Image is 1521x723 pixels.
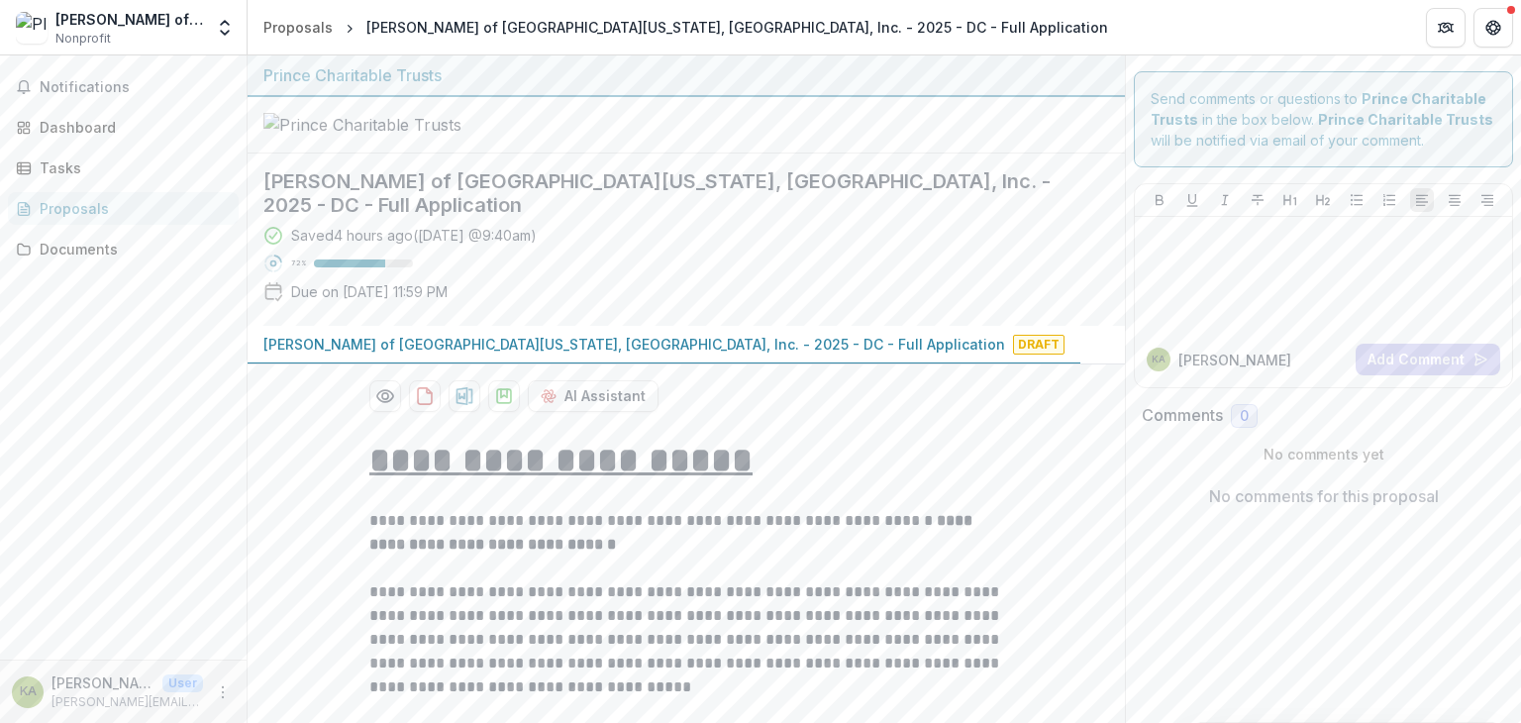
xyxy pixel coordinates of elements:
p: [PERSON_NAME] of [GEOGRAPHIC_DATA][US_STATE], [GEOGRAPHIC_DATA], Inc. - 2025 - DC - Full Application [263,334,1005,355]
span: 0 [1240,408,1249,425]
a: Proposals [8,192,239,225]
span: Nonprofit [55,30,111,48]
div: Tasks [40,157,223,178]
div: Proposals [40,198,223,219]
div: [PERSON_NAME] of [GEOGRAPHIC_DATA][US_STATE], [GEOGRAPHIC_DATA], Inc. - 2025 - DC - Full Application [366,17,1108,38]
button: Bullet List [1345,188,1369,212]
button: download-proposal [409,380,441,412]
p: 72 % [291,257,306,270]
button: download-proposal [449,380,480,412]
a: Dashboard [8,111,239,144]
button: Notifications [8,71,239,103]
a: Proposals [255,13,341,42]
div: Dashboard [40,117,223,138]
button: Get Help [1473,8,1513,48]
div: Saved 4 hours ago ( [DATE] @ 9:40am ) [291,225,537,246]
div: Documents [40,239,223,259]
div: Katrina Arcellana [20,685,37,698]
img: Planned Parenthood of Metropolitan Washington, DC, Inc. [16,12,48,44]
button: AI Assistant [528,380,659,412]
button: Add Comment [1356,344,1500,375]
button: Preview 30be3301-963e-4171-be8a-e48dba0c64e3-0.pdf [369,380,401,412]
button: Bold [1148,188,1171,212]
button: Heading 1 [1278,188,1302,212]
button: More [211,680,235,704]
button: Align Left [1410,188,1434,212]
button: Heading 2 [1311,188,1335,212]
a: Documents [8,233,239,265]
nav: breadcrumb [255,13,1116,42]
div: Proposals [263,17,333,38]
h2: [PERSON_NAME] of [GEOGRAPHIC_DATA][US_STATE], [GEOGRAPHIC_DATA], Inc. - 2025 - DC - Full Application [263,169,1077,217]
button: download-proposal [488,380,520,412]
div: [PERSON_NAME] of [GEOGRAPHIC_DATA][US_STATE], [GEOGRAPHIC_DATA], Inc. [55,9,203,30]
button: Underline [1180,188,1204,212]
a: Tasks [8,152,239,184]
div: Prince Charitable Trusts [263,63,1109,87]
button: Partners [1426,8,1466,48]
button: Align Center [1443,188,1467,212]
button: Open entity switcher [211,8,239,48]
span: Notifications [40,79,231,96]
p: User [162,674,203,692]
img: Prince Charitable Trusts [263,113,461,137]
p: No comments for this proposal [1209,484,1439,508]
p: [PERSON_NAME] [51,672,154,693]
p: Due on [DATE] 11:59 PM [291,281,448,302]
div: Send comments or questions to in the box below. will be notified via email of your comment. [1134,71,1513,167]
div: Katrina Arcellana [1152,355,1166,364]
button: Ordered List [1377,188,1401,212]
span: Draft [1013,335,1065,355]
p: No comments yet [1142,444,1505,465]
button: Align Right [1475,188,1499,212]
button: Strike [1246,188,1269,212]
p: [PERSON_NAME] [1178,350,1291,370]
h2: Comments [1142,406,1223,425]
button: Italicize [1213,188,1237,212]
strong: Prince Charitable Trusts [1318,111,1493,128]
p: [PERSON_NAME][EMAIL_ADDRESS][DOMAIN_NAME] [51,693,203,711]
